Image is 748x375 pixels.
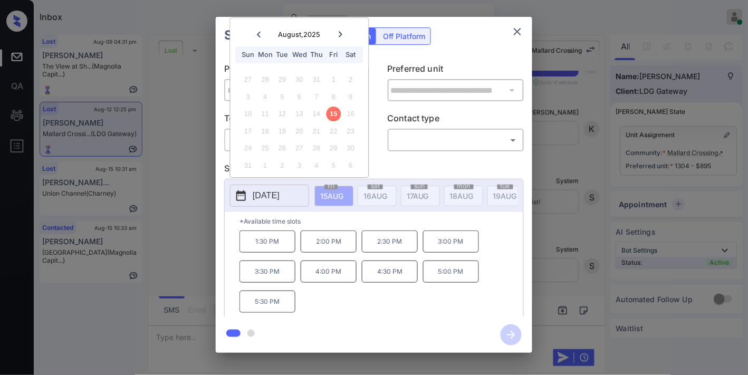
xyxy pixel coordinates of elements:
button: btn-next [494,321,528,349]
p: [DATE] [253,189,280,202]
button: close [507,21,528,42]
div: Not available Friday, August 8th, 2025 [327,90,341,104]
p: 2:00 PM [301,230,357,253]
div: Not available Sunday, August 17th, 2025 [241,124,255,138]
div: Not available Sunday, August 24th, 2025 [241,141,255,156]
div: Thu [310,48,324,62]
div: Not available Wednesday, August 20th, 2025 [292,124,306,138]
div: Not available Friday, August 22nd, 2025 [327,124,341,138]
div: Wed [292,48,306,62]
button: [DATE] [230,185,309,207]
div: Not available Monday, August 11th, 2025 [258,107,272,121]
div: Not available Thursday, August 14th, 2025 [310,107,324,121]
div: Not available Thursday, September 4th, 2025 [310,158,324,172]
div: Not available Tuesday, August 5th, 2025 [275,90,290,104]
div: Not available Wednesday, July 30th, 2025 [292,73,306,87]
div: Not available Monday, July 28th, 2025 [258,73,272,87]
div: Not available Tuesday, August 12th, 2025 [275,107,290,121]
div: Sat [343,48,358,62]
p: 3:30 PM [239,261,295,283]
div: Not available Saturday, August 2nd, 2025 [343,73,358,87]
div: Not available Thursday, July 31st, 2025 [310,73,324,87]
div: Not available Saturday, September 6th, 2025 [343,158,358,172]
p: Select slot [224,162,524,179]
p: 4:00 PM [301,261,357,283]
div: Not available Saturday, August 9th, 2025 [343,90,358,104]
div: Not available Monday, September 1st, 2025 [258,158,272,172]
p: Tour type [224,112,361,129]
p: 5:30 PM [239,291,295,313]
div: Not available Thursday, August 21st, 2025 [310,124,324,138]
div: Not available Tuesday, September 2nd, 2025 [275,158,290,172]
div: Not available Thursday, August 7th, 2025 [310,90,324,104]
div: Not available Sunday, August 10th, 2025 [241,107,255,121]
div: month 2025-08 [234,71,365,174]
div: Not available Friday, August 29th, 2025 [327,141,341,156]
div: Not available Friday, August 15th, 2025 [327,107,341,121]
div: Not available Friday, September 5th, 2025 [327,158,341,172]
div: Not available Friday, August 1st, 2025 [327,73,341,87]
p: 3:00 PM [423,230,479,253]
div: Not available Sunday, August 3rd, 2025 [241,90,255,104]
p: 5:00 PM [423,261,479,283]
div: Not available Wednesday, August 13th, 2025 [292,107,306,121]
p: Contact type [388,112,524,129]
div: Not available Tuesday, August 19th, 2025 [275,124,290,138]
div: Not available Monday, August 25th, 2025 [258,141,272,156]
div: Fri [327,48,341,62]
div: Not available Wednesday, September 3rd, 2025 [292,158,306,172]
div: Not available Sunday, July 27th, 2025 [241,73,255,87]
p: 2:30 PM [362,230,418,253]
div: Mon [258,48,272,62]
div: Not available Monday, August 18th, 2025 [258,124,272,138]
p: 4:30 PM [362,261,418,283]
div: Not available Tuesday, July 29th, 2025 [275,73,290,87]
p: Preferred unit [388,62,524,79]
p: *Available time slots [239,212,523,230]
div: Not available Thursday, August 28th, 2025 [310,141,324,156]
div: Not available Wednesday, August 27th, 2025 [292,141,306,156]
p: Preferred community [224,62,361,79]
h2: Schedule Tour [216,17,323,54]
div: Not available Tuesday, August 26th, 2025 [275,141,290,156]
div: Not available Saturday, August 23rd, 2025 [343,124,358,138]
div: In Person [227,131,358,149]
div: Off Platform [378,28,430,44]
div: Not available Saturday, August 16th, 2025 [343,107,358,121]
div: Not available Sunday, August 31st, 2025 [241,158,255,172]
div: Sun [241,48,255,62]
div: Not available Wednesday, August 6th, 2025 [292,90,306,104]
div: Not available Saturday, August 30th, 2025 [343,141,358,156]
p: 1:30 PM [239,230,295,253]
div: Not available Monday, August 4th, 2025 [258,90,272,104]
div: Tue [275,48,290,62]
